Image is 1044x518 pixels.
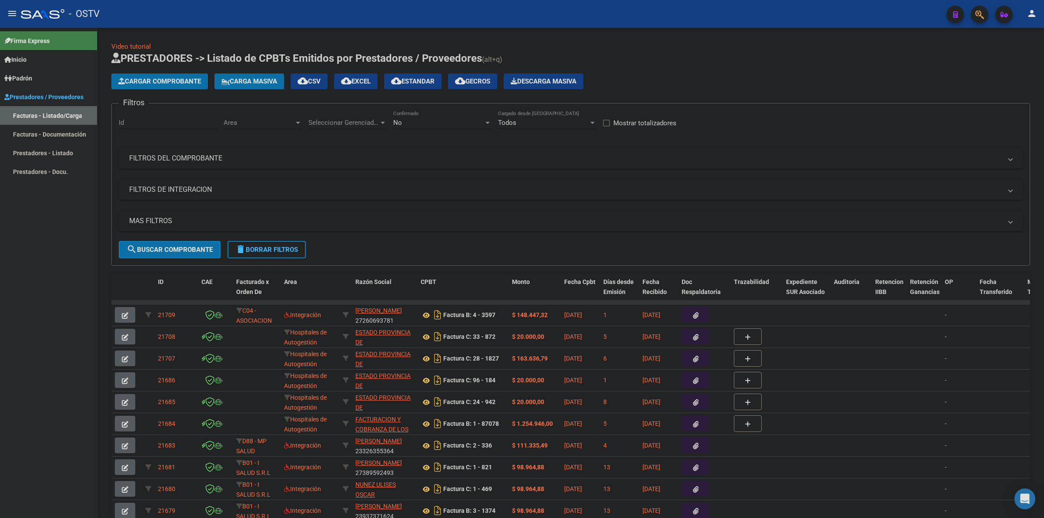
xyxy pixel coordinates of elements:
span: [DATE] [564,507,582,514]
datatable-header-cell: Trazabilidad [730,273,783,311]
mat-icon: cloud_download [341,76,351,86]
i: Descargar documento [432,351,443,365]
button: Gecros [448,74,497,89]
span: ESTADO PROVINCIA DE [GEOGRAPHIC_DATA][PERSON_NAME] [355,372,414,409]
span: - [945,464,947,471]
span: - [945,355,947,362]
datatable-header-cell: Retencion IIBB [872,273,907,311]
span: - [945,377,947,384]
span: Trazabilidad [734,278,769,285]
span: Integración [284,464,321,471]
span: CPBT [421,278,436,285]
span: 5 [603,333,607,340]
span: Seleccionar Gerenciador [308,119,379,127]
div: 30673377544 [355,349,414,368]
span: Gecros [455,77,490,85]
span: Integración [284,311,321,318]
strong: Factura B: 1 - 87078 [443,421,499,428]
span: - [945,398,947,405]
span: 21684 [158,420,175,427]
span: 21679 [158,507,175,514]
span: Auditoria [834,278,860,285]
div: 30673377544 [355,328,414,346]
button: CSV [291,74,328,89]
div: 20300451269 [355,480,414,498]
datatable-header-cell: Fecha Cpbt [561,273,600,311]
span: [DATE] [642,507,660,514]
span: (alt+q) [482,55,502,63]
span: ESTADO PROVINCIA DE [GEOGRAPHIC_DATA][PERSON_NAME] [355,351,414,387]
span: ID [158,278,164,285]
span: [DATE] [642,420,660,427]
span: [DATE] [642,355,660,362]
button: Buscar Comprobante [119,241,221,258]
span: PRESTADORES -> Listado de CPBTs Emitidos por Prestadores / Proveedores [111,52,482,64]
button: Cargar Comprobante [111,74,208,89]
mat-icon: menu [7,8,17,19]
span: [PERSON_NAME] [355,438,402,444]
mat-icon: delete [235,244,246,254]
datatable-header-cell: Expediente SUR Asociado [783,273,830,311]
span: Hospitales de Autogestión [284,394,327,411]
div: 27389592493 [355,458,414,476]
span: [DATE] [642,398,660,405]
span: Borrar Filtros [235,246,298,254]
mat-panel-title: FILTROS DE INTEGRACION [129,185,1002,194]
datatable-header-cell: CAE [198,273,233,311]
span: [DATE] [642,377,660,384]
mat-icon: cloud_download [298,76,308,86]
strong: Factura C: 24 - 942 [443,399,495,406]
span: [PERSON_NAME] [355,503,402,510]
i: Descargar documento [432,438,443,452]
datatable-header-cell: Razón Social [352,273,417,311]
strong: $ 1.254.946,00 [512,420,553,427]
strong: Factura C: 33 - 872 [443,334,495,341]
span: Fecha Transferido [980,278,1012,295]
span: 5 [603,420,607,427]
i: Descargar documento [432,504,443,518]
strong: $ 111.335,49 [512,442,548,449]
i: Descargar documento [432,330,443,344]
span: [DATE] [564,442,582,449]
button: Borrar Filtros [228,241,306,258]
span: 21680 [158,485,175,492]
datatable-header-cell: OP [941,273,976,311]
span: 1 [603,377,607,384]
span: OP [945,278,953,285]
span: Todos [498,119,516,127]
mat-expansion-panel-header: MAS FILTROS [119,211,1023,231]
strong: $ 163.636,79 [512,355,548,362]
span: 21683 [158,442,175,449]
i: Descargar documento [432,395,443,409]
strong: $ 98.964,88 [512,485,544,492]
span: Fecha Cpbt [564,278,596,285]
strong: Factura B: 3 - 1374 [443,508,495,515]
span: Inicio [4,55,27,64]
button: Estandar [384,74,442,89]
span: Hospitales de Autogestión [284,372,327,389]
span: CSV [298,77,321,85]
span: 6 [603,355,607,362]
span: [DATE] [642,442,660,449]
mat-icon: cloud_download [455,76,465,86]
span: 13 [603,485,610,492]
span: - [945,420,947,427]
span: - [945,507,947,514]
button: EXCEL [334,74,378,89]
datatable-header-cell: Días desde Emisión [600,273,639,311]
span: [DATE] [564,464,582,471]
span: Descarga Masiva [511,77,576,85]
span: 8 [603,398,607,405]
mat-panel-title: MAS FILTROS [129,216,1002,226]
h3: Filtros [119,97,149,109]
strong: $ 98.964,88 [512,464,544,471]
span: Razón Social [355,278,391,285]
span: 21709 [158,311,175,318]
span: - [945,442,947,449]
span: [DATE] [564,377,582,384]
strong: Factura C: 96 - 184 [443,377,495,384]
mat-panel-title: FILTROS DEL COMPROBANTE [129,154,1002,163]
datatable-header-cell: Retención Ganancias [907,273,941,311]
button: Carga Masiva [214,74,284,89]
span: ESTADO PROVINCIA DE [GEOGRAPHIC_DATA][PERSON_NAME] [355,329,414,365]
